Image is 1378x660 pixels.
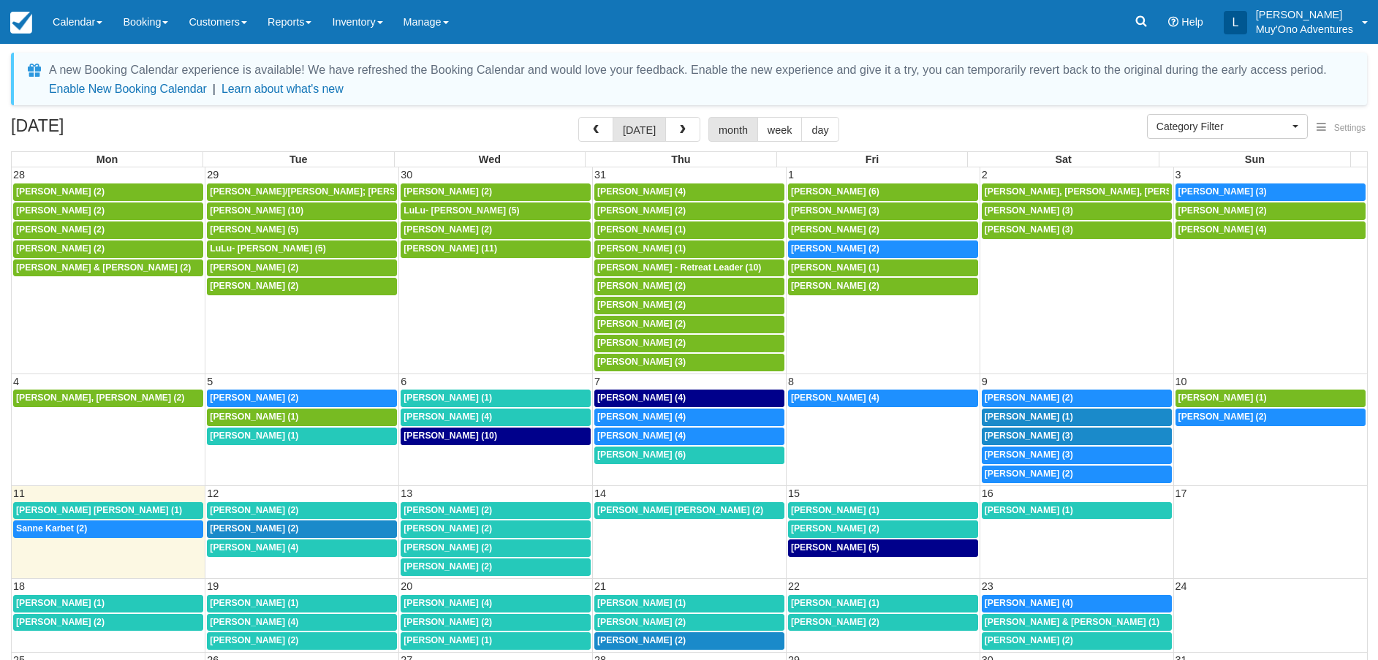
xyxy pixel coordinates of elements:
[594,428,784,445] a: [PERSON_NAME] (4)
[207,183,397,201] a: [PERSON_NAME]/[PERSON_NAME]; [PERSON_NAME]/[PERSON_NAME]; [PERSON_NAME]/[PERSON_NAME] (3)
[594,202,784,220] a: [PERSON_NAME] (2)
[210,262,298,273] span: [PERSON_NAME] (2)
[16,224,105,235] span: [PERSON_NAME] (2)
[791,205,879,216] span: [PERSON_NAME] (3)
[613,117,666,142] button: [DATE]
[980,376,989,387] span: 9
[207,409,397,426] a: [PERSON_NAME] (1)
[401,409,591,426] a: [PERSON_NAME] (4)
[1174,169,1183,181] span: 3
[787,169,795,181] span: 1
[289,153,308,165] span: Tue
[597,186,686,197] span: [PERSON_NAME] (4)
[982,221,1172,239] a: [PERSON_NAME] (3)
[1174,488,1189,499] span: 17
[210,542,298,553] span: [PERSON_NAME] (4)
[205,580,220,592] span: 19
[205,169,220,181] span: 29
[788,183,978,201] a: [PERSON_NAME] (6)
[1176,202,1366,220] a: [PERSON_NAME] (2)
[16,243,105,254] span: [PERSON_NAME] (2)
[1256,7,1353,22] p: [PERSON_NAME]
[985,224,1073,235] span: [PERSON_NAME] (3)
[791,186,879,197] span: [PERSON_NAME] (6)
[404,430,497,441] span: [PERSON_NAME] (10)
[597,598,686,608] span: [PERSON_NAME] (1)
[401,428,591,445] a: [PERSON_NAME] (10)
[594,316,784,333] a: [PERSON_NAME] (2)
[985,392,1073,403] span: [PERSON_NAME] (2)
[594,595,784,612] a: [PERSON_NAME] (1)
[1156,119,1289,134] span: Category Filter
[597,224,686,235] span: [PERSON_NAME] (1)
[1147,114,1308,139] button: Category Filter
[404,505,492,515] span: [PERSON_NAME] (2)
[788,259,978,277] a: [PERSON_NAME] (1)
[13,221,203,239] a: [PERSON_NAME] (2)
[1174,376,1189,387] span: 10
[597,505,763,515] span: [PERSON_NAME] [PERSON_NAME] (2)
[16,186,105,197] span: [PERSON_NAME] (2)
[16,205,105,216] span: [PERSON_NAME] (2)
[49,61,1327,79] div: A new Booking Calendar experience is available! We have refreshed the Booking Calendar and would ...
[13,502,203,520] a: [PERSON_NAME] [PERSON_NAME] (1)
[401,614,591,631] a: [PERSON_NAME] (2)
[213,83,216,95] span: |
[787,580,801,592] span: 22
[207,202,397,220] a: [PERSON_NAME] (10)
[791,281,879,291] span: [PERSON_NAME] (2)
[1178,392,1267,403] span: [PERSON_NAME] (1)
[594,335,784,352] a: [PERSON_NAME] (2)
[401,520,591,538] a: [PERSON_NAME] (2)
[1181,16,1203,28] span: Help
[788,240,978,258] a: [PERSON_NAME] (2)
[788,614,978,631] a: [PERSON_NAME] (2)
[401,558,591,576] a: [PERSON_NAME] (2)
[16,523,87,534] span: Sanne Karbet (2)
[1178,205,1267,216] span: [PERSON_NAME] (2)
[13,390,203,407] a: [PERSON_NAME], [PERSON_NAME] (2)
[594,614,784,631] a: [PERSON_NAME] (2)
[597,300,686,310] span: [PERSON_NAME] (2)
[594,502,784,520] a: [PERSON_NAME] [PERSON_NAME] (2)
[1176,409,1366,426] a: [PERSON_NAME] (2)
[788,502,978,520] a: [PERSON_NAME] (1)
[404,411,492,422] span: [PERSON_NAME] (4)
[16,262,191,273] span: [PERSON_NAME] & [PERSON_NAME] (2)
[404,561,492,572] span: [PERSON_NAME] (2)
[1168,17,1178,27] i: Help
[594,409,784,426] a: [PERSON_NAME] (4)
[205,488,220,499] span: 12
[404,617,492,627] span: [PERSON_NAME] (2)
[210,430,298,441] span: [PERSON_NAME] (1)
[1055,153,1071,165] span: Sat
[404,598,492,608] span: [PERSON_NAME] (4)
[401,632,591,650] a: [PERSON_NAME] (1)
[980,169,989,181] span: 2
[210,243,325,254] span: LuLu- [PERSON_NAME] (5)
[207,502,397,520] a: [PERSON_NAME] (2)
[594,259,784,277] a: [PERSON_NAME] - Retreat Leader (10)
[982,632,1172,650] a: [PERSON_NAME] (2)
[597,450,686,460] span: [PERSON_NAME] (6)
[207,221,397,239] a: [PERSON_NAME] (5)
[985,617,1159,627] span: [PERSON_NAME] & [PERSON_NAME] (1)
[13,520,203,538] a: Sanne Karbet (2)
[96,153,118,165] span: Mon
[13,240,203,258] a: [PERSON_NAME] (2)
[1176,221,1366,239] a: [PERSON_NAME] (4)
[205,376,214,387] span: 5
[13,183,203,201] a: [PERSON_NAME] (2)
[982,502,1172,520] a: [PERSON_NAME] (1)
[982,183,1172,201] a: [PERSON_NAME], [PERSON_NAME], [PERSON_NAME] (3)
[16,505,182,515] span: [PERSON_NAME] [PERSON_NAME] (1)
[399,376,408,387] span: 6
[399,488,414,499] span: 13
[401,240,591,258] a: [PERSON_NAME] (11)
[593,169,607,181] span: 31
[982,614,1172,631] a: [PERSON_NAME] & [PERSON_NAME] (1)
[788,221,978,239] a: [PERSON_NAME] (2)
[401,183,591,201] a: [PERSON_NAME] (2)
[788,520,978,538] a: [PERSON_NAME] (2)
[1176,390,1366,407] a: [PERSON_NAME] (1)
